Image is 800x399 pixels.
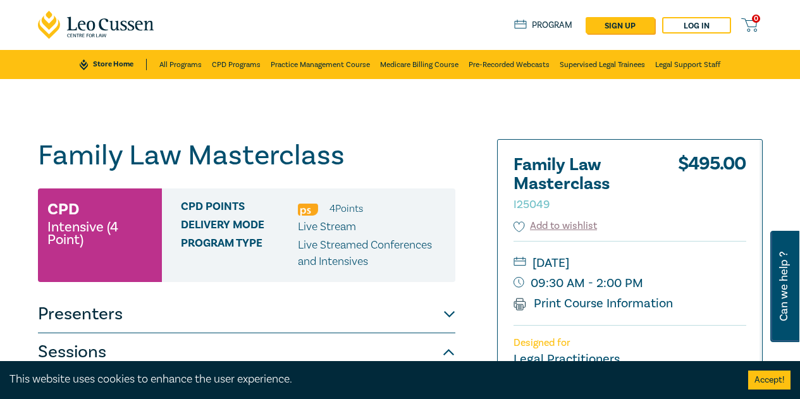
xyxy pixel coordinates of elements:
p: Designed for [514,337,746,349]
a: Practice Management Course [271,50,370,79]
h3: CPD [47,198,79,221]
span: Program type [181,237,298,270]
a: Medicare Billing Course [380,50,458,79]
small: I25049 [514,197,550,212]
a: CPD Programs [212,50,261,79]
button: Add to wishlist [514,219,598,233]
span: Live Stream [298,219,356,234]
a: Program [514,20,573,31]
span: Can we help ? [778,238,790,335]
p: Live Streamed Conferences and Intensives [298,237,446,270]
h2: Family Law Masterclass [514,156,653,212]
button: Accept cookies [748,371,791,390]
div: $ 495.00 [678,156,746,219]
span: CPD Points [181,200,298,217]
a: Legal Support Staff [655,50,720,79]
a: Print Course Information [514,295,674,312]
div: This website uses cookies to enhance the user experience. [9,371,729,388]
li: 4 Point s [329,200,363,217]
a: All Programs [159,50,202,79]
a: sign up [586,17,655,34]
span: Delivery Mode [181,219,298,235]
small: [DATE] [514,253,746,273]
img: Professional Skills [298,204,318,216]
a: Log in [662,17,731,34]
small: Intensive (4 Point) [47,221,152,246]
a: Pre-Recorded Webcasts [469,50,550,79]
span: 0 [752,15,760,23]
small: Legal Practitioners [514,351,620,367]
h1: Family Law Masterclass [38,139,455,172]
small: 09:30 AM - 2:00 PM [514,273,746,293]
button: Sessions [38,333,455,371]
button: Presenters [38,295,455,333]
a: Supervised Legal Trainees [560,50,645,79]
a: Store Home [80,59,146,70]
